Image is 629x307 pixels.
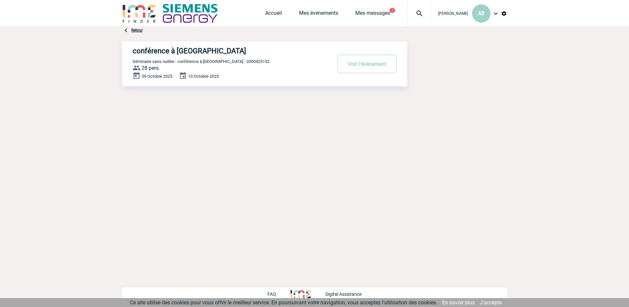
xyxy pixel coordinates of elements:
[290,290,311,298] img: http://www.idealmeetingsevents.fr/
[355,10,390,19] a: Mes messages
[267,292,276,297] p: FAQ
[130,299,437,306] span: Ce site utilise des cookies pour vous offrir le meilleur service. En poursuivant votre navigation...
[438,11,468,16] span: [PERSON_NAME]
[480,299,502,306] a: J'accepte
[265,10,282,19] a: Accueil
[142,74,172,79] span: 09 Octobre 2025
[325,292,362,297] p: Digital Assistance
[133,47,312,55] h4: conférence à [GEOGRAPHIC_DATA]
[141,65,160,71] span: 28 pers.
[133,59,269,64] span: Séminaire sans nuitée - conférence à [GEOGRAPHIC_DATA] - 2000425152
[299,10,338,19] a: Mes événements
[478,10,485,16] span: AB
[267,291,290,297] a: FAQ
[131,28,143,33] a: Retour
[188,74,219,79] span: 10 Octobre 2025
[122,4,156,23] img: IME-Finder
[337,55,397,73] button: Voir l'événement
[390,8,395,13] button: 1
[442,299,475,306] a: En savoir plus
